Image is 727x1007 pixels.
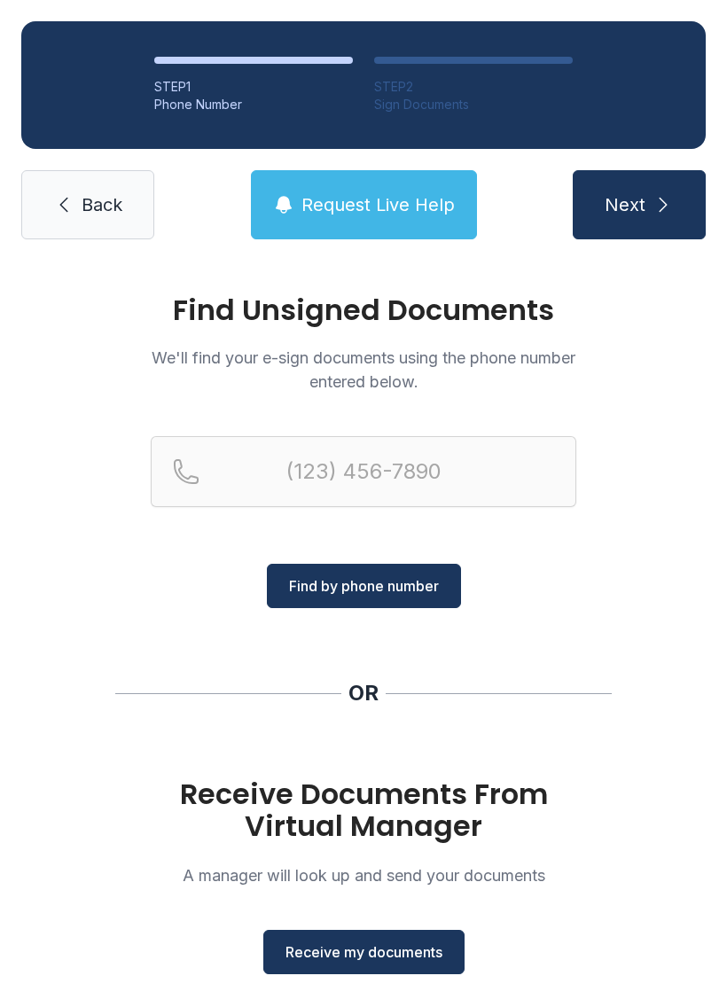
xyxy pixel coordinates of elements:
[374,78,573,96] div: STEP 2
[151,778,576,842] h1: Receive Documents From Virtual Manager
[605,192,645,217] span: Next
[151,436,576,507] input: Reservation phone number
[289,575,439,597] span: Find by phone number
[151,296,576,324] h1: Find Unsigned Documents
[151,346,576,394] p: We'll find your e-sign documents using the phone number entered below.
[348,679,379,707] div: OR
[151,863,576,887] p: A manager will look up and send your documents
[154,78,353,96] div: STEP 1
[285,941,442,963] span: Receive my documents
[301,192,455,217] span: Request Live Help
[82,192,122,217] span: Back
[374,96,573,113] div: Sign Documents
[154,96,353,113] div: Phone Number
